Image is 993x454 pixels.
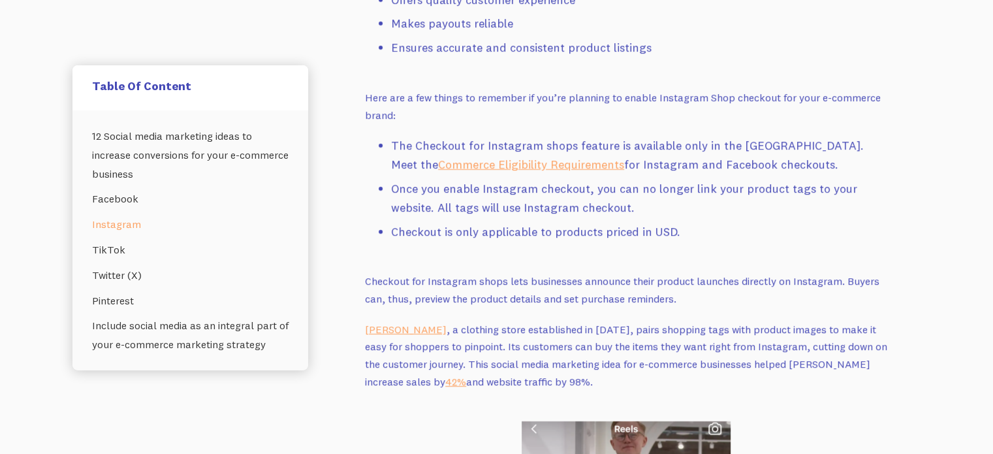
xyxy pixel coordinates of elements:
li: Checkout is only applicable to products priced in USD. [391,223,887,242]
a: Twitter (X) [92,263,289,288]
a: [PERSON_NAME] [365,323,447,336]
a: Instagram [92,212,289,238]
p: Here are a few things to remember if you’re planning to enable Instagram Shop checkout for your e... [365,89,887,123]
a: Commerce Eligibility Requirements [438,157,624,172]
li: Once you enable Instagram checkout, you can no longer link your product tags to your website. All... [391,180,887,218]
a: TikTok [92,237,289,263]
a: 42% [445,375,466,388]
p: Checkout for Instagram shops lets businesses announce their product launches directly on Instagra... [365,272,887,307]
li: Makes payouts reliable [391,14,887,33]
a: Facebook [92,187,289,212]
a: 12 Social media marketing ideas to increase conversions for your e-commerce business [92,123,289,186]
a: Pinterest [92,288,289,314]
li: Ensures accurate and consistent product listings [391,39,887,57]
h5: Table Of Content [92,78,289,93]
p: , a clothing store established in [DATE], pairs shopping tags with product images to make it easy... [365,321,887,391]
a: Include social media as an integral part of your e-commerce marketing strategy [92,314,289,358]
li: The Checkout for Instagram shops feature is available only in the [GEOGRAPHIC_DATA]. Meet the for... [391,137,887,174]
